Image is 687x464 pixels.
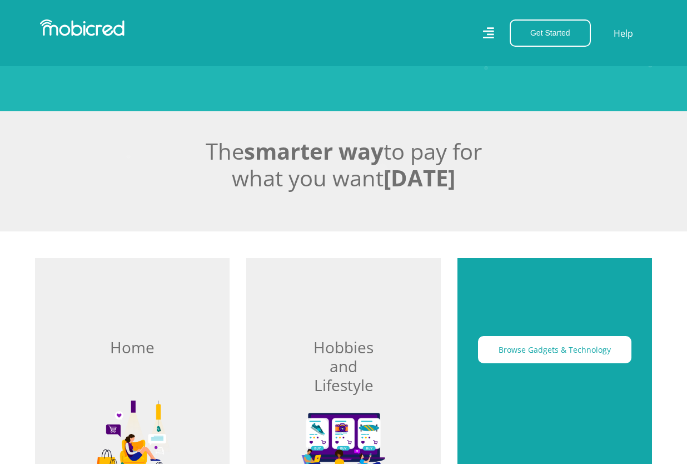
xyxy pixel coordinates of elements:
button: Browse Gadgets & Technology [478,336,631,363]
button: Get Started [510,19,591,47]
img: Mobicred [40,19,125,36]
a: Help [613,26,634,41]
